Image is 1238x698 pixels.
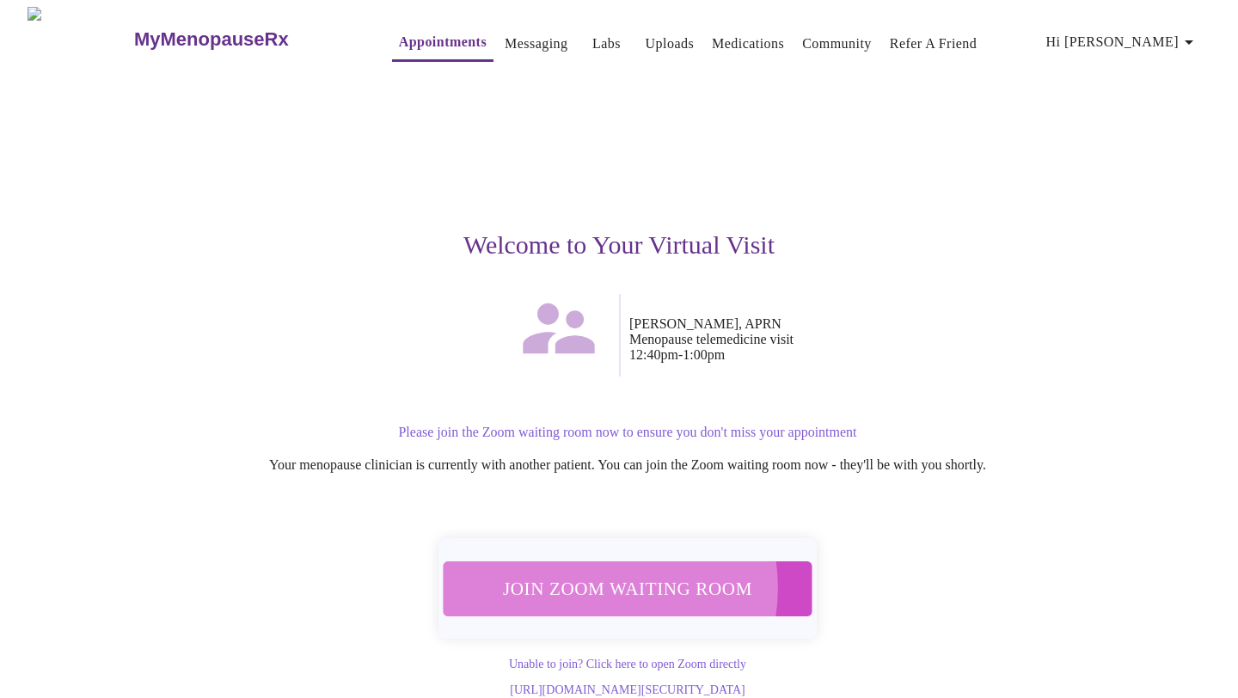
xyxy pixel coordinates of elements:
button: Community [795,27,879,61]
a: [URL][DOMAIN_NAME][SECURITY_DATA] [510,683,745,696]
button: Hi [PERSON_NAME] [1039,25,1206,59]
button: Join Zoom Waiting Room [442,561,813,616]
p: Please join the Zoom waiting room now to ensure you don't miss your appointment [107,425,1149,440]
span: Join Zoom Waiting Room [465,572,791,604]
a: Uploads [646,32,695,56]
h3: MyMenopauseRx [134,28,289,51]
button: Refer a Friend [883,27,984,61]
img: MyMenopauseRx Logo [28,7,132,71]
a: Refer a Friend [890,32,978,56]
button: Appointments [392,25,493,62]
button: Medications [705,27,791,61]
a: MyMenopauseRx [132,9,357,70]
p: [PERSON_NAME], APRN Menopause telemedicine visit 12:40pm - 1:00pm [629,316,1149,363]
a: Labs [592,32,621,56]
a: Medications [712,32,784,56]
h3: Welcome to Your Virtual Visit [89,230,1149,260]
span: Hi [PERSON_NAME] [1046,30,1199,54]
button: Uploads [639,27,702,61]
a: Appointments [399,30,487,54]
a: Community [802,32,872,56]
a: Unable to join? Click here to open Zoom directly [509,658,746,670]
a: Messaging [505,32,567,56]
p: Your menopause clinician is currently with another patient. You can join the Zoom waiting room no... [107,457,1149,473]
button: Labs [579,27,634,61]
button: Messaging [498,27,574,61]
